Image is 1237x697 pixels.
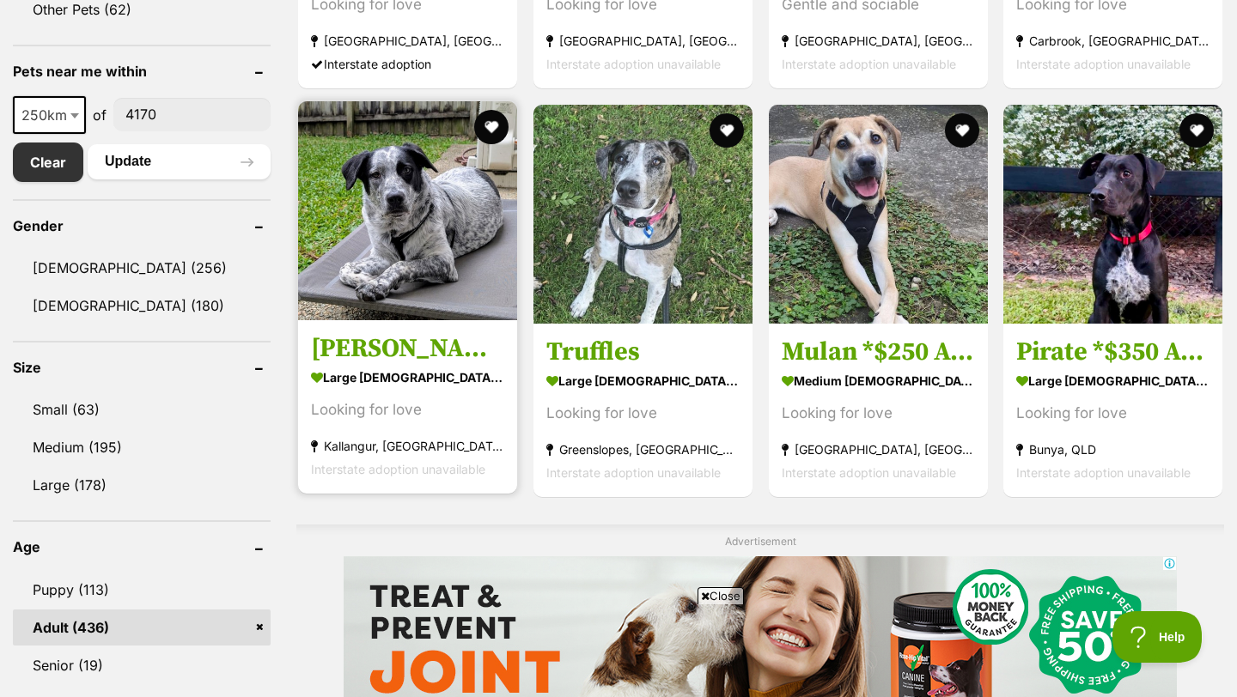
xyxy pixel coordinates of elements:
[698,587,744,604] span: Close
[13,467,271,503] a: Large (178)
[546,336,740,368] h3: Truffles
[782,402,975,425] div: Looking for love
[546,402,740,425] div: Looking for love
[782,368,975,393] strong: medium [DEMOGRAPHIC_DATA] Dog
[546,368,740,393] strong: large [DEMOGRAPHIC_DATA] Dog
[782,336,975,368] h3: Mulan *$250 Adoption Fee*
[13,539,271,555] header: Age
[1016,336,1210,368] h3: Pirate *$350 Adoption Fee*
[13,391,271,427] a: Small (63)
[546,57,721,71] span: Interstate adoption unavailable
[533,105,753,324] img: Truffles - Catahoula Leopard Dog
[1016,465,1191,480] span: Interstate adoption unavailable
[1016,57,1191,71] span: Interstate adoption unavailable
[1179,113,1214,148] button: favourite
[13,250,271,286] a: [DEMOGRAPHIC_DATA] (256)
[769,105,988,324] img: Mulan *$250 Adoption Fee* - Staffordshire Bull Terrier Dog
[311,365,504,390] strong: large [DEMOGRAPHIC_DATA] Dog
[769,323,988,497] a: Mulan *$250 Adoption Fee* medium [DEMOGRAPHIC_DATA] Dog Looking for love [GEOGRAPHIC_DATA], [GEOG...
[1003,105,1222,324] img: Pirate *$350 Adoption Fee* - Mastiff x Australian Cattle Dog
[311,52,504,76] div: Interstate adoption
[782,465,956,480] span: Interstate adoption unavailable
[1016,402,1210,425] div: Looking for love
[13,360,271,375] header: Size
[13,288,271,324] a: [DEMOGRAPHIC_DATA] (180)
[546,29,740,52] strong: [GEOGRAPHIC_DATA], [GEOGRAPHIC_DATA]
[546,465,721,480] span: Interstate adoption unavailable
[13,64,271,79] header: Pets near me within
[13,142,83,182] a: Clear
[311,434,504,458] strong: Kallangur, [GEOGRAPHIC_DATA]
[782,438,975,461] strong: [GEOGRAPHIC_DATA], [GEOGRAPHIC_DATA]
[113,98,271,130] input: postcode
[13,218,271,233] header: Gender
[311,462,485,476] span: Interstate adoption unavailable
[546,438,740,461] strong: Greenslopes, [GEOGRAPHIC_DATA]
[13,429,271,465] a: Medium (195)
[944,113,978,148] button: favourite
[93,105,107,125] span: of
[1016,368,1210,393] strong: large [DEMOGRAPHIC_DATA] Dog
[298,319,517,494] a: [PERSON_NAME] large [DEMOGRAPHIC_DATA] Dog Looking for love Kallangur, [GEOGRAPHIC_DATA] Intersta...
[782,29,975,52] strong: [GEOGRAPHIC_DATA], [GEOGRAPHIC_DATA]
[13,572,271,608] a: Puppy (113)
[1016,29,1210,52] strong: Carbrook, [GEOGRAPHIC_DATA]
[1016,438,1210,461] strong: Bunya, QLD
[474,110,509,144] button: favourite
[13,647,271,683] a: Senior (19)
[298,101,517,320] img: Fredrik - Australian Cattle Dog
[311,332,504,365] h3: [PERSON_NAME]
[306,611,931,688] iframe: Advertisement
[710,113,744,148] button: favourite
[1003,323,1222,497] a: Pirate *$350 Adoption Fee* large [DEMOGRAPHIC_DATA] Dog Looking for love Bunya, QLD Interstate ad...
[782,57,956,71] span: Interstate adoption unavailable
[13,96,86,134] span: 250km
[311,398,504,421] div: Looking for love
[13,609,271,645] a: Adult (436)
[1112,611,1203,663] iframe: Help Scout Beacon - Open
[15,103,84,127] span: 250km
[533,323,753,497] a: Truffles large [DEMOGRAPHIC_DATA] Dog Looking for love Greenslopes, [GEOGRAPHIC_DATA] Interstate ...
[88,144,271,179] button: Update
[311,29,504,52] strong: [GEOGRAPHIC_DATA], [GEOGRAPHIC_DATA]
